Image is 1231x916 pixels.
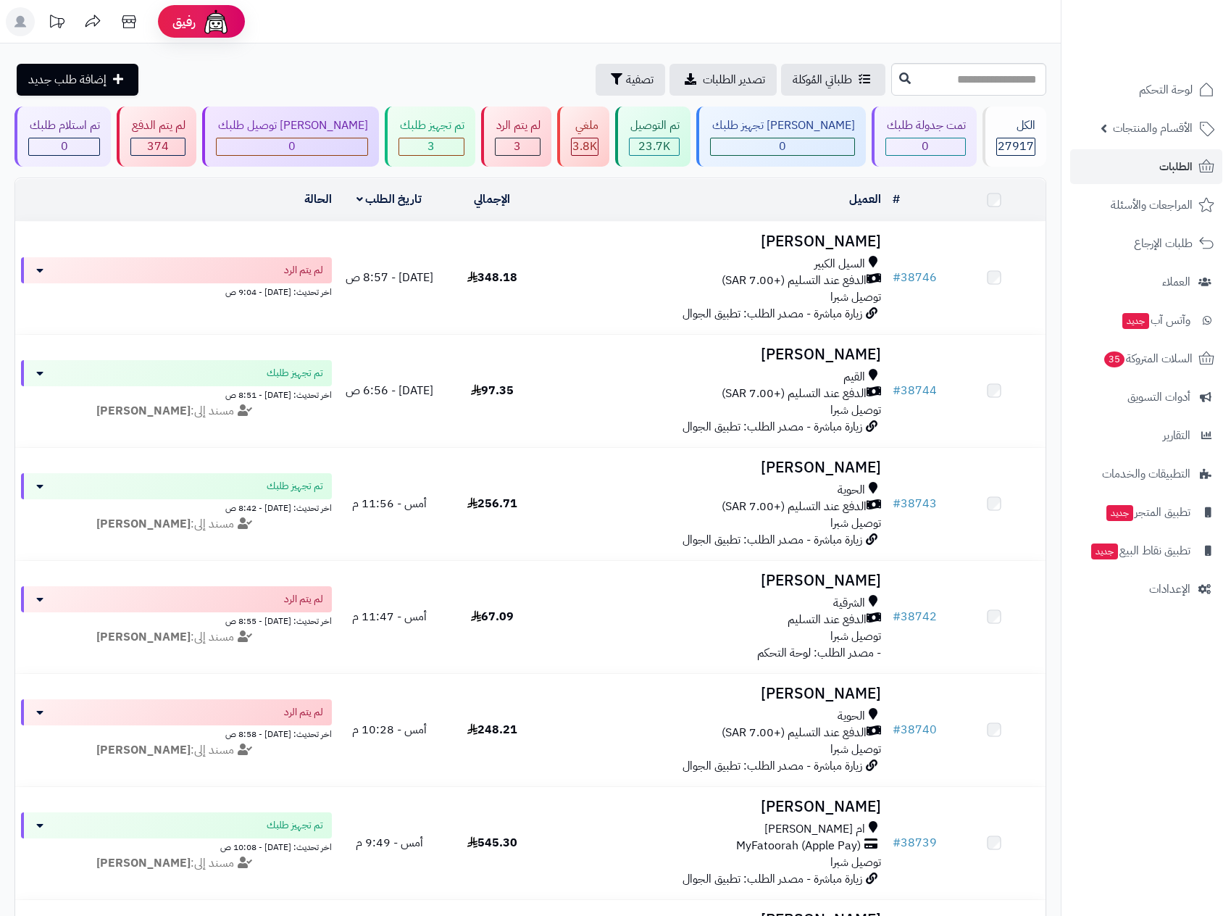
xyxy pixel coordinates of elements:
[201,7,230,36] img: ai-face.png
[830,854,881,871] span: توصيل شبرا
[1103,351,1126,368] span: 35
[543,561,887,673] td: - مصدر الطلب: لوحة التحكم
[356,191,422,208] a: تاريخ الطلب
[722,272,867,289] span: الدفع عند التسليم (+7.00 SAR)
[1090,541,1190,561] span: تطبيق نقاط البيع
[1132,17,1217,47] img: logo-2.png
[549,572,881,589] h3: [PERSON_NAME]
[12,107,114,167] a: تم استلام طلبك 0
[1070,418,1222,453] a: التقارير
[683,757,862,775] span: زيارة مباشرة - مصدر الطلب: تطبيق الجوال
[1070,188,1222,222] a: المراجعات والأسئلة
[28,117,100,134] div: تم استلام طلبك
[1159,157,1193,177] span: الطلبات
[284,592,323,607] span: لم يتم الرد
[1111,195,1193,215] span: المراجعات والأسئلة
[683,531,862,549] span: زيارة مباشرة - مصدر الطلب: تطبيق الجوال
[886,138,965,155] div: 0
[398,117,464,134] div: تم تجهيز طلبك
[467,269,517,286] span: 348.18
[1113,118,1193,138] span: الأقسام والمنتجات
[1103,349,1193,369] span: السلات المتروكة
[21,612,332,628] div: اخر تحديث: [DATE] - 8:55 ص
[838,708,865,725] span: الحوية
[703,71,765,88] span: تصدير الطلبات
[1070,457,1222,491] a: التطبيقات والخدمات
[1070,380,1222,415] a: أدوات التسويق
[638,138,670,155] span: 23.7K
[96,628,191,646] strong: [PERSON_NAME]
[467,495,517,512] span: 256.71
[683,870,862,888] span: زيارة مباشرة - مصدر الطلب: تطبيق الجوال
[626,71,654,88] span: تصفية
[267,479,323,494] span: تم تجهيز طلبك
[304,191,332,208] a: الحالة
[869,107,980,167] a: تمت جدولة طلبك 0
[596,64,665,96] button: تصفية
[830,515,881,532] span: توصيل شبرا
[21,725,332,741] div: اخر تحديث: [DATE] - 8:58 ص
[793,71,852,88] span: طلباتي المُوكلة
[572,138,597,155] span: 3.8K
[284,263,323,278] span: لم يتم الرد
[1149,579,1190,599] span: الإعدادات
[352,495,427,512] span: أمس - 11:56 م
[1070,341,1222,376] a: السلات المتروكة35
[1070,72,1222,107] a: لوحة التحكم
[683,305,862,322] span: زيارة مباشرة - مصدر الطلب: تطبيق الجوال
[1121,310,1190,330] span: وآتس آب
[830,628,881,645] span: توصيل شبرا
[172,13,196,30] span: رفيق
[893,721,901,738] span: #
[722,725,867,741] span: الدفع عند التسليم (+7.00 SAR)
[830,401,881,419] span: توصيل شبرا
[96,402,191,420] strong: [PERSON_NAME]
[1105,502,1190,522] span: تطبيق المتجر
[922,138,929,155] span: 0
[267,366,323,380] span: تم تجهيز طلبك
[736,838,861,854] span: MyFatoorah (Apple Pay)
[1122,313,1149,329] span: جديد
[495,117,541,134] div: لم يتم الرد
[96,515,191,533] strong: [PERSON_NAME]
[1070,533,1222,568] a: تطبيق نقاط البيعجديد
[346,382,433,399] span: [DATE] - 6:56 ص
[781,64,885,96] a: طلباتي المُوكلة
[893,721,937,738] a: #38740
[10,629,343,646] div: مسند إلى:
[356,834,423,852] span: أمس - 9:49 م
[514,138,521,155] span: 3
[10,516,343,533] div: مسند إلى:
[130,117,185,134] div: لم يتم الدفع
[1106,505,1133,521] span: جديد
[346,269,433,286] span: [DATE] - 8:57 ص
[1127,387,1190,407] span: أدوات التسويق
[10,742,343,759] div: مسند إلى:
[1091,544,1118,559] span: جديد
[114,107,199,167] a: لم يتم الدفع 374
[1070,303,1222,338] a: وآتس آبجديد
[147,138,169,155] span: 374
[549,459,881,476] h3: [PERSON_NAME]
[838,482,865,499] span: الحوية
[893,608,937,625] a: #38742
[722,499,867,515] span: الدفع عند التسليم (+7.00 SAR)
[10,403,343,420] div: مسند إلى:
[17,64,138,96] a: إضافة طلب جديد
[893,834,937,852] a: #38739
[1070,572,1222,607] a: الإعدادات
[830,741,881,758] span: توصيل شبرا
[96,741,191,759] strong: [PERSON_NAME]
[1070,495,1222,530] a: تطبيق المتجرجديد
[1139,80,1193,100] span: لوحة التحكم
[683,418,862,436] span: زيارة مباشرة - مصدر الطلب: تطبيق الجوال
[288,138,296,155] span: 0
[21,499,332,515] div: اخر تحديث: [DATE] - 8:42 ص
[467,721,517,738] span: 248.21
[467,834,517,852] span: 545.30
[131,138,185,155] div: 374
[893,495,937,512] a: #38743
[830,288,881,306] span: توصيل شبرا
[96,854,191,872] strong: [PERSON_NAME]
[814,256,865,272] span: السيل الكبير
